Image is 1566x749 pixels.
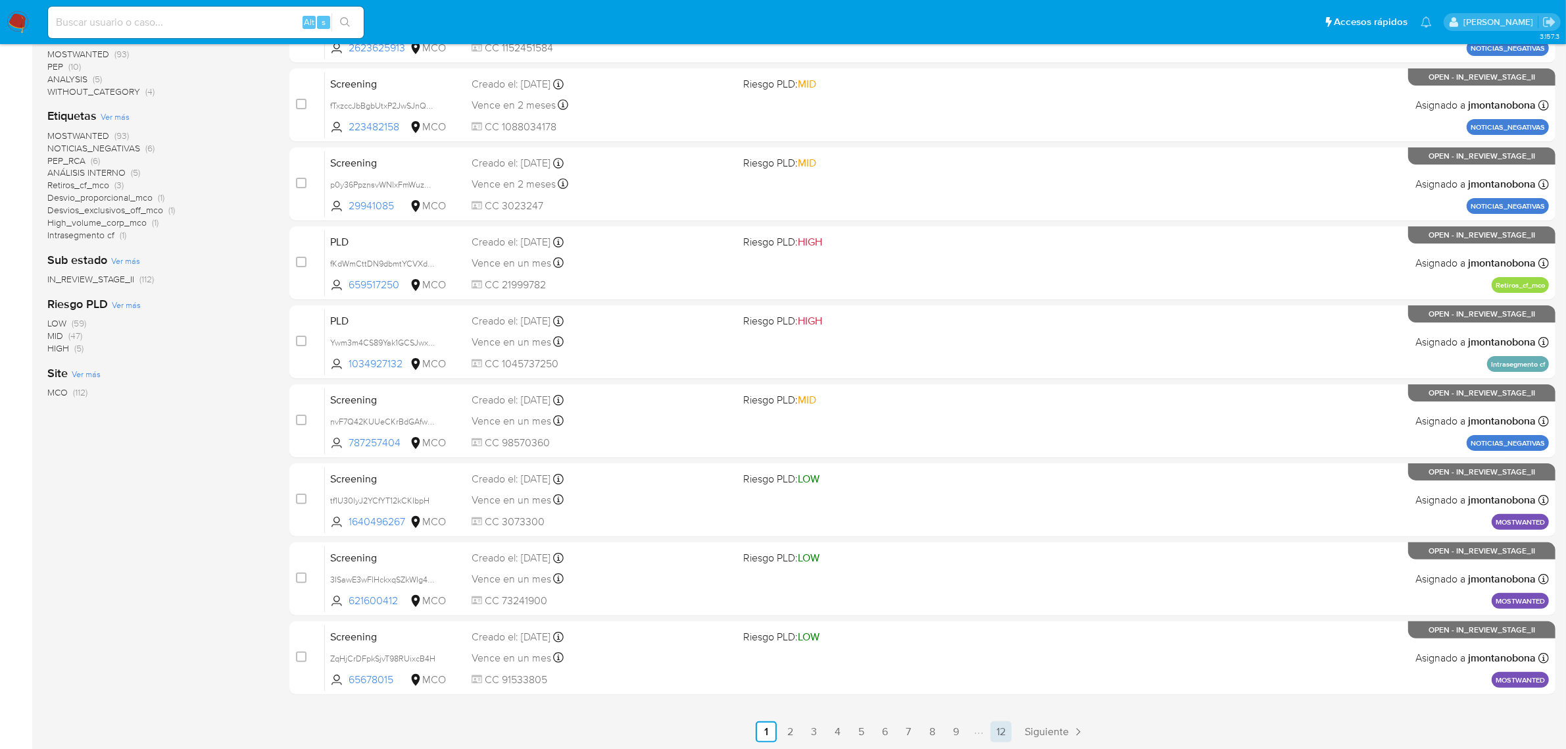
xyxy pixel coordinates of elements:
[48,14,364,31] input: Buscar usuario o caso...
[322,16,326,28] span: s
[304,16,314,28] span: Alt
[1334,15,1407,29] span: Accesos rápidos
[1540,31,1559,41] span: 3.157.3
[1421,16,1432,28] a: Notificaciones
[1542,15,1556,29] a: Salir
[1463,16,1538,28] p: juan.montanobonaga@mercadolibre.com.co
[331,13,358,32] button: search-icon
